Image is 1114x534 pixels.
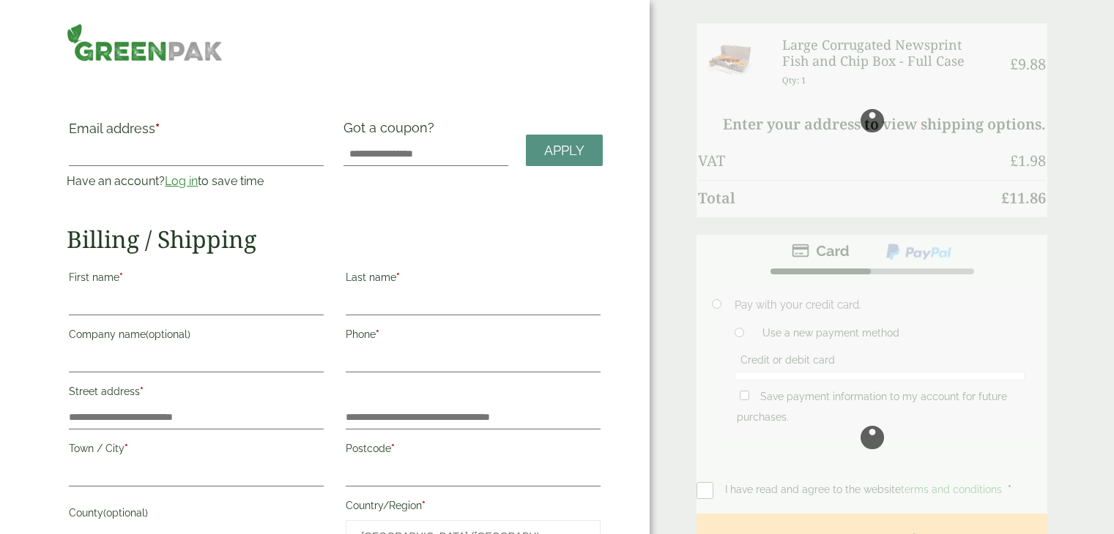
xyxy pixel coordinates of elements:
label: Country/Region [346,495,601,520]
abbr: required [155,121,160,136]
label: Got a coupon? [344,120,440,143]
abbr: required [391,443,395,454]
span: Apply [544,143,584,159]
img: GreenPak Supplies [67,23,222,61]
label: Email address [69,122,324,143]
label: Town / City [69,438,324,463]
abbr: required [125,443,128,454]
label: Street address [69,381,324,406]
abbr: required [422,500,426,511]
label: Last name [346,267,601,292]
label: Postcode [346,438,601,463]
span: (optional) [103,507,148,519]
span: (optional) [146,328,190,340]
abbr: required [119,271,123,283]
p: Have an account? to save time [67,173,326,190]
a: Apply [526,135,603,166]
a: Log in [165,174,198,188]
abbr: required [140,386,144,397]
label: County [69,503,324,527]
label: Company name [69,324,324,349]
h2: Billing / Shipping [67,225,603,253]
label: First name [69,267,324,292]
abbr: required [396,271,400,283]
abbr: required [376,328,379,340]
label: Phone [346,324,601,349]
